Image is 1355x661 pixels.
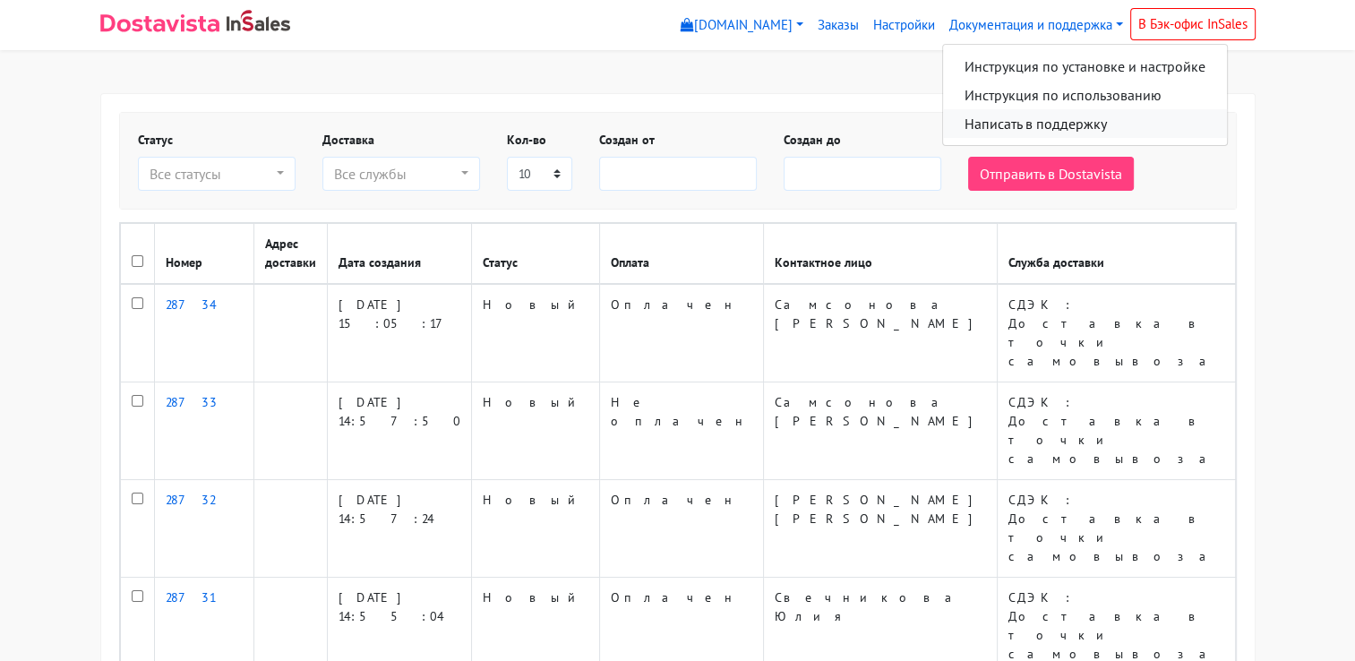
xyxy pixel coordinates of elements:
[507,131,546,150] label: Кол-во
[943,109,1227,138] a: Написать в поддержку
[599,284,763,382] td: Оплачен
[943,52,1227,81] a: Инструкция по установке и настройке
[942,44,1228,146] div: Документация и поддержка
[150,163,273,185] div: Все статусы
[763,284,997,382] td: Самсонова [PERSON_NAME]
[997,382,1235,480] td: СДЭК: Доставка в точки самовывоза
[968,157,1134,191] button: Отправить в Dostavista
[227,10,291,31] img: InSales
[599,224,763,285] th: Оплата
[866,8,942,43] a: Настройки
[138,157,296,191] button: Все статусы
[599,480,763,578] td: Оплачен
[322,131,374,150] label: Доставка
[166,296,217,313] a: 28734
[763,382,997,480] td: Самсонова [PERSON_NAME]
[471,382,599,480] td: Новый
[138,131,173,150] label: Статус
[166,589,215,605] a: 28731
[673,8,810,43] a: [DOMAIN_NAME]
[322,157,480,191] button: Все службы
[997,224,1235,285] th: Служба доставки
[997,284,1235,382] td: СДЭК: Доставка в точки самовывоза
[327,284,471,382] td: [DATE] 15:05:17
[166,492,215,508] a: 28732
[327,480,471,578] td: [DATE] 14:57:24
[471,284,599,382] td: Новый
[784,131,841,150] label: Создан до
[599,131,655,150] label: Создан от
[100,14,219,32] img: Dostavista - срочная курьерская служба доставки
[942,8,1130,43] a: Документация и поддержка
[334,163,458,185] div: Все службы
[327,224,471,285] th: Дата создания
[763,480,997,578] td: [PERSON_NAME] [PERSON_NAME]
[253,224,327,285] th: Адрес доставки
[471,480,599,578] td: Новый
[166,394,218,410] a: 28733
[943,81,1227,109] a: Инструкция по использованию
[154,224,253,285] th: Номер
[327,382,471,480] td: [DATE] 14:57:50
[810,8,866,43] a: Заказы
[471,224,599,285] th: Статус
[763,224,997,285] th: Контактное лицо
[997,480,1235,578] td: СДЭК: Доставка в точки самовывоза
[599,382,763,480] td: Не оплачен
[1130,8,1256,40] a: В Бэк-офис InSales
